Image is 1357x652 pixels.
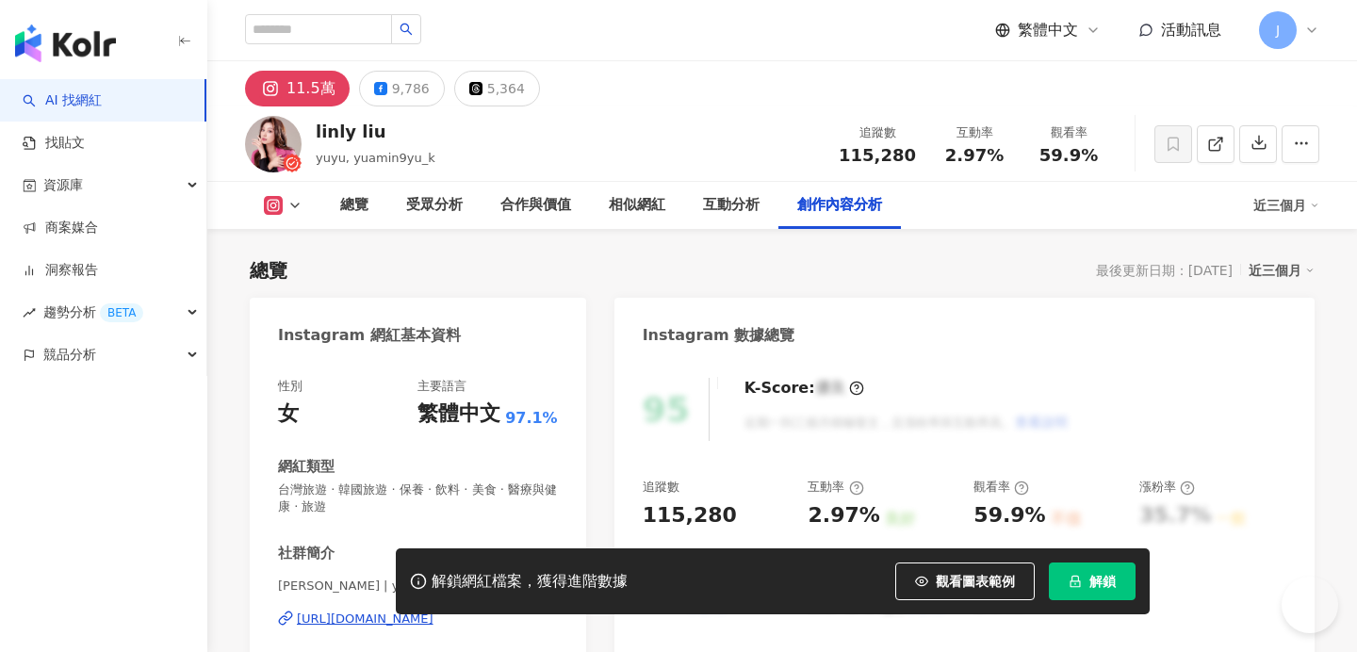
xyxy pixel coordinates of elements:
[23,306,36,319] span: rise
[1249,258,1315,283] div: 近三個月
[278,544,335,563] div: 社群簡介
[286,75,335,102] div: 11.5萬
[1253,190,1319,220] div: 近三個月
[297,611,433,628] div: [URL][DOMAIN_NAME]
[808,501,879,530] div: 2.97%
[278,399,299,429] div: 女
[100,303,143,322] div: BETA
[1096,263,1233,278] div: 最後更新日期：[DATE]
[895,562,1035,600] button: 觀看圖表範例
[278,325,461,346] div: Instagram 網紅基本資料
[278,481,558,515] span: 台灣旅遊 · 韓國旅遊 · 保養 · 飲料 · 美食 · 醫療與健康 · 旅遊
[417,378,466,395] div: 主要語言
[245,116,302,172] img: KOL Avatar
[454,71,540,106] button: 5,364
[643,501,737,530] div: 115,280
[939,123,1010,142] div: 互動率
[400,23,413,36] span: search
[392,75,430,102] div: 9,786
[643,479,679,496] div: 追蹤數
[23,261,98,280] a: 洞察報告
[1033,123,1104,142] div: 觀看率
[43,334,96,376] span: 競品分析
[808,479,863,496] div: 互動率
[839,145,916,165] span: 115,280
[1276,20,1280,41] span: J
[23,91,102,110] a: searchAI 找網紅
[340,194,368,217] div: 總覽
[43,164,83,206] span: 資源庫
[316,120,435,143] div: linly liu
[505,408,558,429] span: 97.1%
[316,151,435,165] span: yuyu, yuamin9yu_k
[1161,21,1221,39] span: 活動訊息
[973,479,1029,496] div: 觀看率
[973,501,1045,530] div: 59.9%
[23,134,85,153] a: 找貼文
[643,325,795,346] div: Instagram 數據總覽
[1018,20,1078,41] span: 繁體中文
[278,378,302,395] div: 性別
[245,71,350,106] button: 11.5萬
[432,572,628,592] div: 解鎖網紅檔案，獲得進階數據
[359,71,445,106] button: 9,786
[250,257,287,284] div: 總覽
[1049,562,1136,600] button: 解鎖
[945,146,1004,165] span: 2.97%
[1039,146,1098,165] span: 59.9%
[15,24,116,62] img: logo
[417,399,500,429] div: 繁體中文
[1139,479,1195,496] div: 漲粉率
[500,194,571,217] div: 合作與價值
[278,457,335,477] div: 網紅類型
[744,378,864,399] div: K-Score :
[406,194,463,217] div: 受眾分析
[609,194,665,217] div: 相似網紅
[797,194,882,217] div: 創作內容分析
[839,123,916,142] div: 追蹤數
[936,574,1015,589] span: 觀看圖表範例
[487,75,525,102] div: 5,364
[703,194,760,217] div: 互動分析
[278,611,558,628] a: [URL][DOMAIN_NAME]
[23,219,98,237] a: 商案媒合
[43,291,143,334] span: 趨勢分析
